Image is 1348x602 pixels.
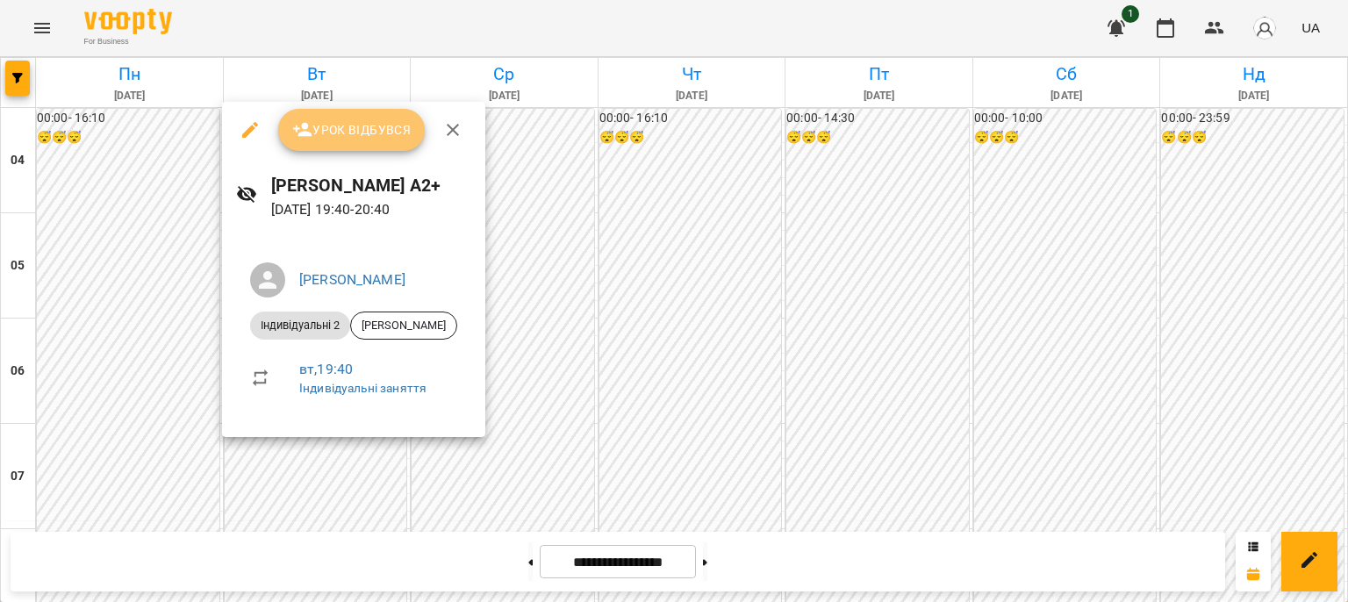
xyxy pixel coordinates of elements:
span: [PERSON_NAME] [351,318,456,333]
p: [DATE] 19:40 - 20:40 [271,199,471,220]
h6: [PERSON_NAME] А2+ [271,172,471,199]
a: [PERSON_NAME] [299,271,405,288]
a: вт , 19:40 [299,361,353,377]
span: Урок відбувся [292,119,412,140]
a: Індивідуальні заняття [299,381,427,395]
span: Індивідуальні 2 [250,318,350,333]
button: Урок відбувся [278,109,426,151]
div: [PERSON_NAME] [350,312,457,340]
